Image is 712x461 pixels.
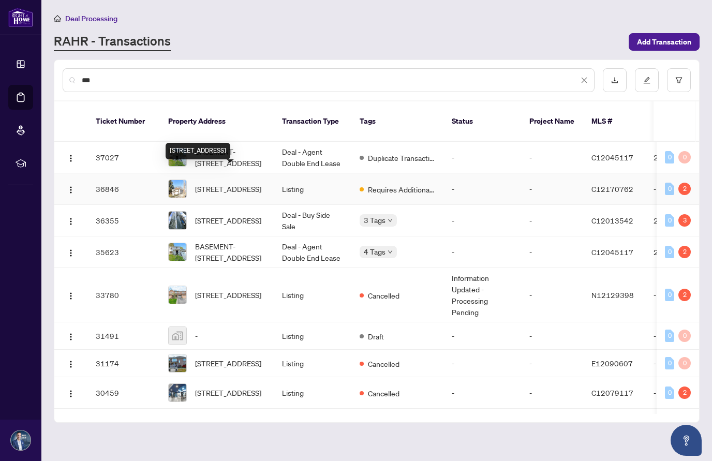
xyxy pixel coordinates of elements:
[443,142,521,173] td: -
[351,101,443,142] th: Tags
[637,34,691,50] span: Add Transaction
[678,183,691,195] div: 2
[169,384,186,401] img: thumbnail-img
[388,249,393,255] span: down
[443,205,521,236] td: -
[67,360,75,368] img: Logo
[169,243,186,261] img: thumbnail-img
[169,180,186,198] img: thumbnail-img
[603,68,627,92] button: download
[67,154,75,162] img: Logo
[443,322,521,350] td: -
[665,183,674,195] div: 0
[591,184,633,194] span: C12170762
[274,268,351,322] td: Listing
[67,390,75,398] img: Logo
[521,377,583,409] td: -
[675,77,683,84] span: filter
[67,333,75,341] img: Logo
[169,327,186,345] img: thumbnail-img
[443,173,521,205] td: -
[678,214,691,227] div: 3
[368,331,384,342] span: Draft
[678,386,691,399] div: 2
[195,183,261,195] span: [STREET_ADDRESS]
[63,181,79,197] button: Logo
[665,330,674,342] div: 0
[591,153,633,162] span: C12045117
[665,386,674,399] div: 0
[63,384,79,401] button: Logo
[274,350,351,377] td: Listing
[63,244,79,260] button: Logo
[169,286,186,304] img: thumbnail-img
[581,77,588,84] span: close
[63,287,79,303] button: Logo
[678,151,691,163] div: 0
[591,359,633,368] span: E12090607
[169,212,186,229] img: thumbnail-img
[671,425,702,456] button: Open asap
[611,77,618,84] span: download
[166,143,230,159] div: [STREET_ADDRESS]
[443,236,521,268] td: -
[87,173,160,205] td: 36846
[665,151,674,163] div: 0
[521,322,583,350] td: -
[87,377,160,409] td: 30459
[11,430,31,450] img: Profile Icon
[368,358,399,369] span: Cancelled
[67,217,75,226] img: Logo
[521,173,583,205] td: -
[274,205,351,236] td: Deal - Buy Side Sale
[591,247,633,257] span: C12045117
[87,142,160,173] td: 37027
[63,355,79,371] button: Logo
[443,377,521,409] td: -
[368,152,435,163] span: Duplicate Transaction
[160,101,274,142] th: Property Address
[67,292,75,300] img: Logo
[591,388,633,397] span: C12079117
[368,184,435,195] span: Requires Additional Docs
[195,241,265,263] span: BASEMENT-[STREET_ADDRESS]
[274,377,351,409] td: Listing
[364,214,385,226] span: 3 Tags
[678,357,691,369] div: 0
[63,149,79,166] button: Logo
[274,101,351,142] th: Transaction Type
[443,268,521,322] td: Information Updated - Processing Pending
[665,246,674,258] div: 0
[195,387,261,398] span: [STREET_ADDRESS]
[169,354,186,372] img: thumbnail-img
[54,15,61,22] span: home
[665,214,674,227] div: 0
[643,77,650,84] span: edit
[87,101,160,142] th: Ticket Number
[87,205,160,236] td: 36355
[521,101,583,142] th: Project Name
[521,236,583,268] td: -
[87,322,160,350] td: 31491
[388,218,393,223] span: down
[665,289,674,301] div: 0
[65,14,117,23] span: Deal Processing
[667,68,691,92] button: filter
[274,236,351,268] td: Deal - Agent Double End Lease
[521,205,583,236] td: -
[54,33,171,51] a: RAHR - Transactions
[678,289,691,301] div: 2
[195,289,261,301] span: [STREET_ADDRESS]
[678,330,691,342] div: 0
[195,146,265,169] span: BASEMENT-[STREET_ADDRESS]
[521,350,583,377] td: -
[274,173,351,205] td: Listing
[87,268,160,322] td: 33780
[368,388,399,399] span: Cancelled
[678,246,691,258] div: 2
[443,350,521,377] td: -
[195,358,261,369] span: [STREET_ADDRESS]
[591,216,633,225] span: C12013542
[67,249,75,257] img: Logo
[443,101,521,142] th: Status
